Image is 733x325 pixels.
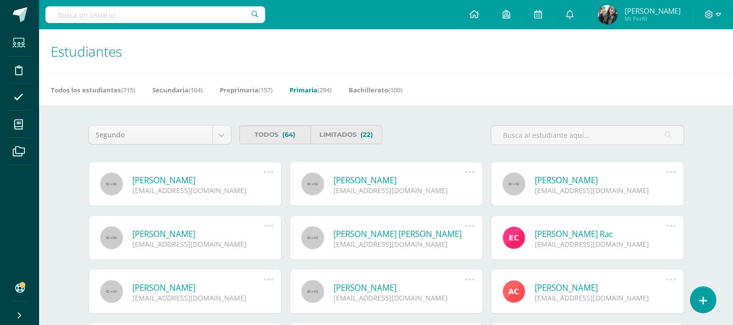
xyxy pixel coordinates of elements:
span: [PERSON_NAME] [625,6,681,16]
a: [PERSON_NAME] [133,174,264,186]
span: Mi Perfil [625,15,681,23]
div: [EMAIL_ADDRESS][DOMAIN_NAME] [133,186,264,195]
span: (715) [121,86,135,94]
span: (100) [388,86,402,94]
a: [PERSON_NAME] [133,282,264,293]
a: [PERSON_NAME] Rac [535,228,667,239]
a: Secundaria(164) [152,82,203,98]
div: [EMAIL_ADDRESS][DOMAIN_NAME] [334,239,465,249]
div: [EMAIL_ADDRESS][DOMAIN_NAME] [133,239,264,249]
div: [EMAIL_ADDRESS][DOMAIN_NAME] [535,239,667,249]
a: Todos los estudiantes(715) [51,82,135,98]
span: Estudiantes [51,42,122,61]
div: [EMAIL_ADDRESS][DOMAIN_NAME] [535,293,667,303]
a: Limitados(22) [311,125,382,144]
img: ab28650470f0b57cd31dd7e6cf45ec32.png [598,5,617,24]
span: (294) [317,86,332,94]
a: Todos(64) [239,125,311,144]
a: [PERSON_NAME] [133,228,264,239]
div: [EMAIL_ADDRESS][DOMAIN_NAME] [133,293,264,303]
a: Preprimaria(157) [220,82,272,98]
div: [EMAIL_ADDRESS][DOMAIN_NAME] [535,186,667,195]
div: [EMAIL_ADDRESS][DOMAIN_NAME] [334,293,465,303]
input: Busca un usuario... [45,6,265,23]
a: [PERSON_NAME] [334,282,465,293]
a: [PERSON_NAME] [535,282,667,293]
a: [PERSON_NAME] [334,174,465,186]
span: (157) [258,86,272,94]
a: Primaria(294) [290,82,332,98]
a: [PERSON_NAME] [PERSON_NAME] [334,228,465,239]
a: Segundo [89,126,231,144]
a: Bachillerato(100) [349,82,402,98]
a: [PERSON_NAME] [535,174,667,186]
span: (164) [188,86,203,94]
span: (64) [282,126,295,144]
span: Segundo [96,126,205,144]
input: Busca al estudiante aquí... [491,126,684,145]
span: (22) [360,126,373,144]
div: [EMAIL_ADDRESS][DOMAIN_NAME] [334,186,465,195]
